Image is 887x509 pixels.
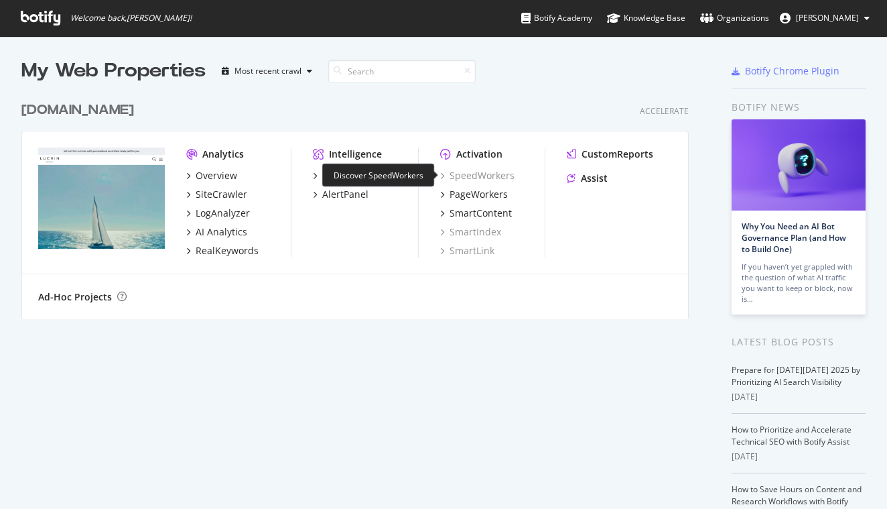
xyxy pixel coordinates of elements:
[440,207,512,220] a: SmartContent
[567,148,653,161] a: CustomReports
[38,148,165,249] img: lucrin.com
[186,225,247,239] a: AI Analytics
[186,169,237,182] a: Overview
[196,188,247,201] div: SiteCrawler
[581,172,608,185] div: Assist
[196,207,250,220] div: LogAnalyzer
[450,188,508,201] div: PageWorkers
[769,7,880,29] button: [PERSON_NAME]
[732,119,866,211] img: Why You Need an AI Bot Governance Plan (and How to Build One)
[313,188,368,201] a: AlertPanel
[216,60,318,82] button: Most recent crawl
[38,290,112,304] div: Ad-Hoc Projects
[322,164,435,187] div: Discover SpeedWorkers
[186,244,259,258] a: RealKeywords
[732,335,866,349] div: Latest Blog Posts
[745,64,839,78] div: Botify Chrome Plugin
[21,101,139,120] a: [DOMAIN_NAME]
[21,101,134,120] div: [DOMAIN_NAME]
[322,188,368,201] div: AlertPanel
[607,11,685,25] div: Knowledge Base
[521,11,592,25] div: Botify Academy
[732,100,866,115] div: Botify news
[186,188,247,201] a: SiteCrawler
[440,188,508,201] a: PageWorkers
[640,105,689,117] div: Accelerate
[450,207,512,220] div: SmartContent
[732,424,851,447] a: How to Prioritize and Accelerate Technical SEO with Botify Assist
[700,11,769,25] div: Organizations
[196,225,247,239] div: AI Analytics
[440,169,515,182] a: SpeedWorkers
[732,451,866,463] div: [DATE]
[21,58,206,84] div: My Web Properties
[440,225,501,239] a: SmartIndex
[313,169,377,182] a: ActionBoard
[202,148,244,161] div: Analytics
[582,148,653,161] div: CustomReports
[234,67,301,75] div: Most recent crawl
[742,262,856,304] div: If you haven’t yet grappled with the question of what AI traffic you want to keep or block, now is…
[796,12,859,23] span: Anaëlle Dadar
[186,207,250,220] a: LogAnalyzer
[456,148,502,161] div: Activation
[440,244,494,258] a: SmartLink
[21,84,699,319] div: grid
[196,244,259,258] div: RealKeywords
[196,169,237,182] div: Overview
[567,172,608,185] a: Assist
[732,64,839,78] a: Botify Chrome Plugin
[328,60,476,83] input: Search
[732,364,860,388] a: Prepare for [DATE][DATE] 2025 by Prioritizing AI Search Visibility
[732,391,866,403] div: [DATE]
[329,148,382,161] div: Intelligence
[70,13,192,23] span: Welcome back, [PERSON_NAME] !
[742,221,846,255] a: Why You Need an AI Bot Governance Plan (and How to Build One)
